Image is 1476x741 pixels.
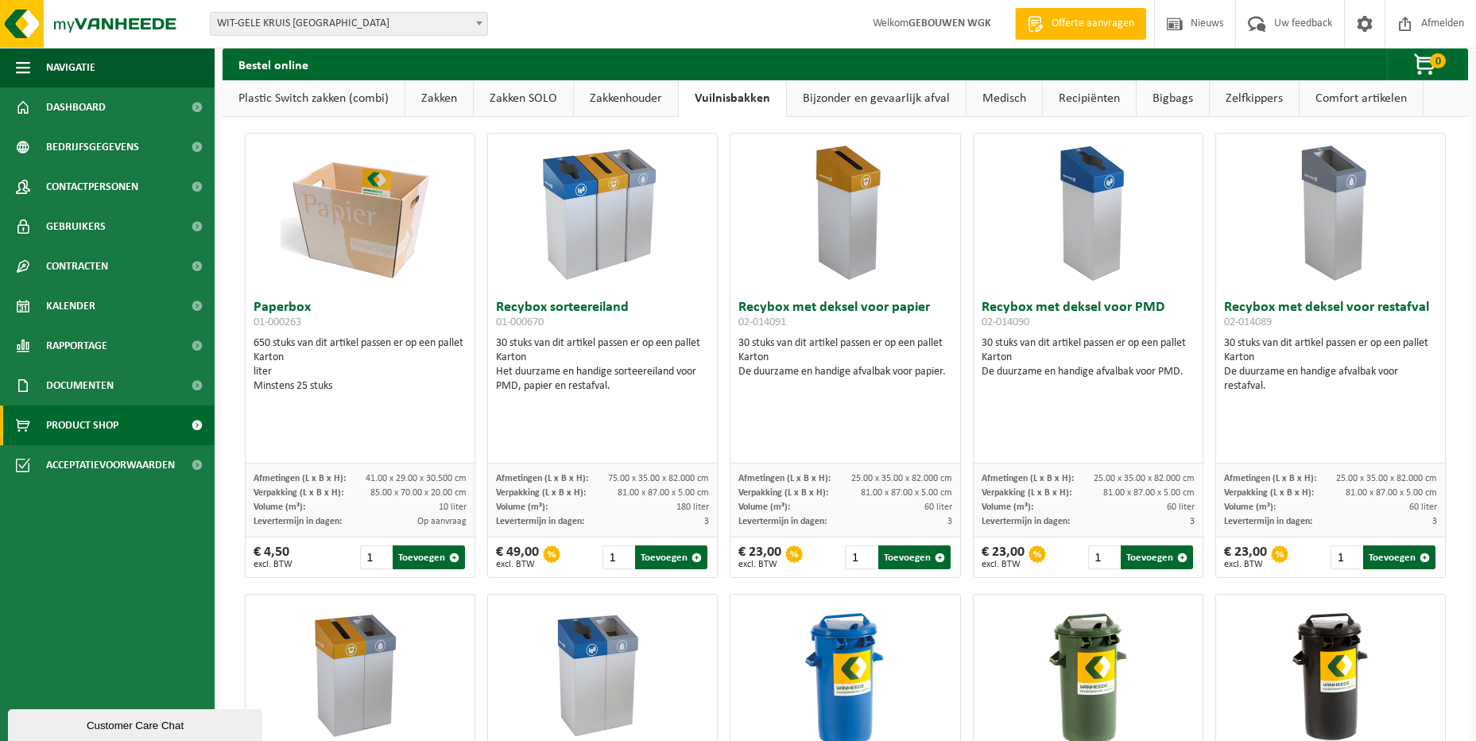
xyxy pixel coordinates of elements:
[679,80,786,117] a: Vuilnisbakken
[1088,545,1119,569] input: 1
[254,365,467,379] div: liter
[738,560,781,569] span: excl. BTW
[704,517,709,526] span: 3
[967,80,1042,117] a: Medisch
[46,286,95,326] span: Kalender
[496,316,544,328] span: 01-000670
[1210,80,1299,117] a: Zelfkippers
[602,545,633,569] input: 1
[439,502,467,512] span: 10 liter
[46,87,106,127] span: Dashboard
[861,488,952,498] span: 81.00 x 87.00 x 5.00 cm
[982,301,1195,332] h3: Recybox met deksel voor PMD
[738,488,828,498] span: Verpakking (L x B x H):
[281,134,440,293] img: 01-000263
[1430,53,1446,68] span: 0
[1103,488,1195,498] span: 81.00 x 87.00 x 5.00 cm
[46,48,95,87] span: Navigatie
[254,488,343,498] span: Verpakking (L x B x H):
[676,502,709,512] span: 180 liter
[738,502,790,512] span: Volume (m³):
[845,545,876,569] input: 1
[496,545,539,569] div: € 49,00
[738,517,827,526] span: Levertermijn in dagen:
[1224,488,1314,498] span: Verpakking (L x B x H):
[1121,545,1193,569] button: Toevoegen
[360,545,391,569] input: 1
[982,365,1195,379] div: De duurzame en handige afvalbak voor PMD.
[1137,80,1209,117] a: Bigbags
[1336,474,1437,483] span: 25.00 x 35.00 x 82.000 cm
[982,488,1071,498] span: Verpakking (L x B x H):
[46,445,175,485] span: Acceptatievoorwaarden
[1331,545,1362,569] input: 1
[1224,351,1437,365] div: Karton
[738,365,951,379] div: De duurzame en handige afvalbak voor papier.
[982,545,1025,569] div: € 23,00
[1167,502,1195,512] span: 60 liter
[496,365,709,394] div: Het duurzame en handige sorteereiland voor PMD, papier en restafval.
[254,517,342,526] span: Levertermijn in dagen:
[254,379,467,394] div: Minstens 25 stuks
[1224,545,1267,569] div: € 23,00
[608,474,709,483] span: 75.00 x 35.00 x 82.000 cm
[254,560,292,569] span: excl. BTW
[254,351,467,365] div: Karton
[635,545,707,569] button: Toevoegen
[46,167,138,207] span: Contactpersonen
[765,134,924,293] img: 02-014091
[1043,80,1136,117] a: Recipiënten
[982,517,1070,526] span: Levertermijn in dagen:
[787,80,966,117] a: Bijzonder en gevaarlijk afval
[738,301,951,332] h3: Recybox met deksel voor papier
[738,351,951,365] div: Karton
[1224,502,1276,512] span: Volume (m³):
[1363,545,1435,569] button: Toevoegen
[496,502,548,512] span: Volume (m³):
[1224,474,1316,483] span: Afmetingen (L x B x H):
[46,127,139,167] span: Bedrijfsgegevens
[1224,301,1437,332] h3: Recybox met deksel voor restafval
[210,12,488,36] span: WIT-GELE KRUIS OOST-VLAANDEREN
[1224,316,1272,328] span: 02-014089
[370,488,467,498] span: 85.00 x 70.00 x 20.00 cm
[1251,134,1410,293] img: 02-014089
[878,545,951,569] button: Toevoegen
[8,706,265,741] iframe: chat widget
[496,517,584,526] span: Levertermijn in dagen:
[982,502,1033,512] span: Volume (m³):
[211,13,487,35] span: WIT-GELE KRUIS OOST-VLAANDEREN
[851,474,952,483] span: 25.00 x 35.00 x 82.000 cm
[738,316,786,328] span: 02-014091
[1094,474,1195,483] span: 25.00 x 35.00 x 82.000 cm
[738,545,781,569] div: € 23,00
[982,351,1195,365] div: Karton
[982,560,1025,569] span: excl. BTW
[496,351,709,365] div: Karton
[1224,365,1437,394] div: De duurzame en handige afvalbak voor restafval.
[474,80,573,117] a: Zakken SOLO
[982,474,1074,483] span: Afmetingen (L x B x H):
[1409,502,1437,512] span: 60 liter
[46,405,118,445] span: Product Shop
[496,474,588,483] span: Afmetingen (L x B x H):
[366,474,467,483] span: 41.00 x 29.00 x 30.500 cm
[46,326,107,366] span: Rapportage
[46,207,106,246] span: Gebruikers
[947,517,952,526] span: 3
[393,545,465,569] button: Toevoegen
[223,80,405,117] a: Plastic Switch zakken (combi)
[254,502,305,512] span: Volume (m³):
[1300,80,1423,117] a: Comfort artikelen
[496,336,709,394] div: 30 stuks van dit artikel passen er op een pallet
[496,560,539,569] span: excl. BTW
[523,134,682,293] img: 01-000670
[405,80,473,117] a: Zakken
[574,80,678,117] a: Zakkenhouder
[254,301,467,332] h3: Paperbox
[924,502,952,512] span: 60 liter
[254,474,346,483] span: Afmetingen (L x B x H):
[1224,336,1437,394] div: 30 stuks van dit artikel passen er op een pallet
[1015,8,1146,40] a: Offerte aanvragen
